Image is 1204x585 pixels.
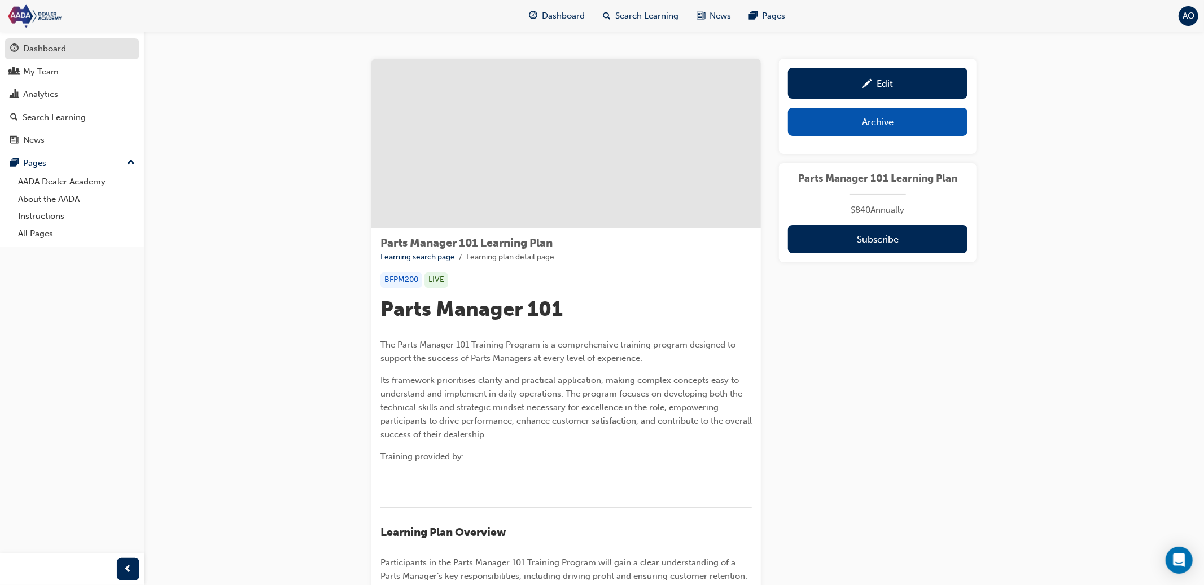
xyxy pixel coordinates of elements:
div: News [23,134,45,147]
div: LIVE [424,272,448,288]
span: Its framework prioritises clarity and practical application, making complex concepts easy to unde... [380,375,754,439]
span: search-icon [603,9,611,23]
span: Dashboard [542,10,585,23]
span: Pages [762,10,785,23]
span: Parts Manager 101 [380,297,563,321]
div: BFPM200 [380,272,422,288]
div: Dashboard [23,42,66,55]
button: Pages [5,153,139,174]
img: Trak [6,3,135,29]
a: search-iconSearch Learning [594,5,688,28]
span: Search Learning [615,10,678,23]
span: Parts Manager 101 Learning Plan [380,236,553,249]
span: Learning Plan Overview [380,526,506,539]
span: News [710,10,731,23]
span: up-icon [127,156,135,170]
a: Instructions [14,208,139,225]
div: Pages [23,157,46,170]
span: news-icon [10,135,19,146]
a: About the AADA [14,191,139,208]
button: AO [1179,6,1198,26]
a: AADA Dealer Academy [14,173,139,191]
span: pages-icon [10,159,19,169]
a: All Pages [14,225,139,243]
div: Edit [877,78,893,89]
button: Subscribe [788,225,967,253]
a: My Team [5,61,139,82]
span: guage-icon [529,9,537,23]
div: Analytics [23,88,58,101]
button: DashboardMy TeamAnalyticsSearch LearningNews [5,36,139,153]
span: prev-icon [124,562,133,577]
span: pages-icon [749,9,758,23]
span: Training provided by: [380,451,464,461]
button: Archive [788,108,967,136]
div: Search Learning [23,111,86,124]
a: news-iconNews [688,5,740,28]
a: Search Learning [5,107,139,128]
span: guage-icon [10,44,19,54]
span: chart-icon [10,90,19,100]
div: Open Intercom Messenger [1166,547,1193,574]
span: news-icon [697,9,705,23]
div: My Team [23,65,59,78]
span: search-icon [10,113,18,123]
div: Archive [862,116,894,127]
span: pencil-icon [862,79,872,90]
span: people-icon [10,67,19,77]
span: The Parts Manager 101 Training Program is a comprehensive training program designed to support th... [380,340,738,363]
a: Edit [788,68,967,99]
a: pages-iconPages [740,5,794,28]
a: Analytics [5,84,139,105]
a: Learning search page [380,252,455,262]
a: guage-iconDashboard [520,5,594,28]
span: AO [1183,10,1194,23]
span: $ 840 Annually [851,204,905,217]
li: Learning plan detail page [466,251,554,264]
span: Parts Manager 101 Learning Plan [788,172,967,185]
a: Dashboard [5,38,139,59]
a: News [5,130,139,151]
